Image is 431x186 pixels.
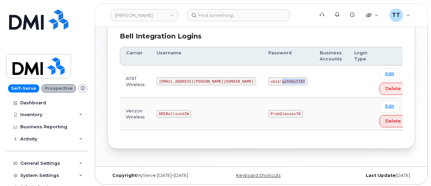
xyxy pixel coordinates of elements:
[107,173,210,178] div: MyServe [DATE]–[DATE]
[157,110,191,118] code: DMIRollinsVZW
[380,115,407,127] button: Delete
[262,47,314,65] th: Password
[314,47,348,65] th: Business Accounts
[236,173,280,178] a: Keyboard Shortcuts
[385,8,415,22] div: Travis Tedesco
[380,83,407,95] button: Delete
[366,173,395,178] strong: Last Update
[385,85,401,92] span: Delete
[120,65,151,98] td: AT&T Wireless
[120,98,151,130] td: Verizon Wireless
[120,47,151,65] th: Carrier
[361,8,383,22] div: Quicklinks
[348,47,373,65] th: Login Type
[151,47,262,65] th: Username
[268,110,303,118] code: P!nkGlasses78
[112,173,137,178] strong: Copyright
[385,118,401,124] span: Delete
[392,11,400,19] span: TT
[157,77,256,85] code: [EMAIL_ADDRESS][PERSON_NAME][DOMAIN_NAME]
[187,9,290,21] input: Find something...
[380,101,400,112] a: Edit
[268,77,308,85] code: u$za!gx5VbntTAf
[313,173,415,178] div: [DATE]
[111,9,178,21] a: Rollins
[380,68,400,80] a: Edit
[120,31,403,41] div: Bell Integration Logins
